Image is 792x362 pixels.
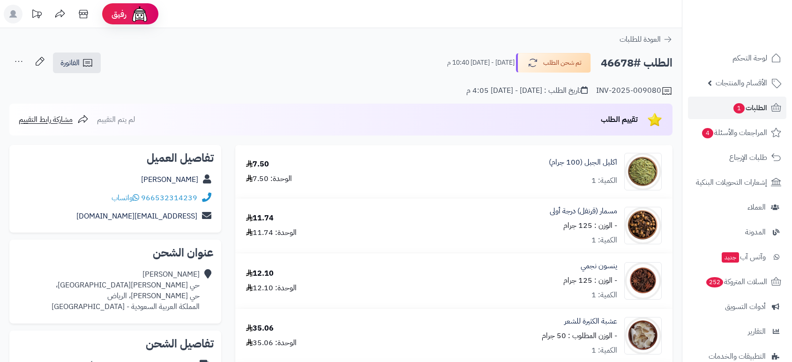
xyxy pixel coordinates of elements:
a: لوحة التحكم [688,47,786,69]
small: - الوزن المطلوب : 50 جرام [542,330,617,341]
div: الكمية: 1 [591,235,617,246]
span: رفيق [112,8,127,20]
a: ينسون نجمي [581,261,617,271]
div: الكمية: 1 [591,345,617,356]
span: الفاتورة [60,57,80,68]
span: طلبات الإرجاع [729,151,767,164]
div: [PERSON_NAME] حي [PERSON_NAME][GEOGRAPHIC_DATA]، حي [PERSON_NAME]، الرياض المملكة العربية السعودي... [52,269,200,312]
a: المدونة [688,221,786,243]
img: %20%D8%A7%D9%84%D8%AC%D8%A8%D9%84-90x90.jpg [625,153,661,190]
a: إشعارات التحويلات البنكية [688,171,786,194]
h2: الطلب #46678 [601,53,672,73]
img: 1660147750-Kathira-90x90.jpg [625,317,661,354]
div: الوحدة: 35.06 [246,338,297,348]
a: [PERSON_NAME] [141,174,198,185]
div: الوحدة: 7.50 [246,173,292,184]
div: الكمية: 1 [591,175,617,186]
span: تقييم الطلب [601,114,638,125]
span: السلات المتروكة [705,275,767,288]
span: الطلبات [732,101,767,114]
h2: تفاصيل العميل [17,152,214,164]
img: logo-2.png [728,25,783,45]
span: إشعارات التحويلات البنكية [696,176,767,189]
a: أدوات التسويق [688,295,786,318]
a: الطلبات1 [688,97,786,119]
div: 11.74 [246,213,274,224]
small: - الوزن : 125 جرام [563,275,617,286]
a: تحديثات المنصة [25,5,48,26]
span: لوحة التحكم [732,52,767,65]
a: التقارير [688,320,786,343]
div: الوحدة: 12.10 [246,283,297,294]
img: _%D9%82%D8%B1%D9%86%D9%82%D9%84-90x90.jpg [625,207,661,244]
a: اكليل الجبل (100 جرام) [549,157,617,168]
span: المراجعات والأسئلة [701,126,767,139]
a: المراجعات والأسئلة4 [688,121,786,144]
img: ai-face.png [130,5,149,23]
div: 35.06 [246,323,274,334]
small: [DATE] - [DATE] 10:40 م [447,58,515,68]
div: الكمية: 1 [591,290,617,301]
div: 12.10 [246,268,274,279]
h2: تفاصيل الشحن [17,338,214,349]
div: تاريخ الطلب : [DATE] - [DATE] 4:05 م [466,85,588,96]
a: واتساب [112,192,139,204]
a: الفاتورة [53,53,101,73]
div: INV-2025-009080 [596,85,672,97]
a: مشاركة رابط التقييم [19,114,89,125]
span: جديد [722,252,739,263]
span: لم يتم التقييم [97,114,135,125]
a: العملاء [688,196,786,219]
span: الأقسام والمنتجات [716,76,767,90]
a: العودة للطلبات [620,34,672,45]
a: عشبة الكثيرة للشعر [564,316,617,327]
div: 7.50 [246,159,269,170]
span: 1 [733,103,745,113]
a: 966532314239 [141,192,197,204]
span: العملاء [747,201,766,214]
span: أدوات التسويق [725,300,766,313]
span: مشاركة رابط التقييم [19,114,73,125]
a: [EMAIL_ADDRESS][DOMAIN_NAME] [76,211,197,222]
span: وآتس آب [721,250,766,264]
div: الوحدة: 11.74 [246,227,297,238]
span: 252 [706,277,723,287]
a: مسمار (قرنفل) درجة أولى [550,206,617,217]
span: العودة للطلبات [620,34,661,45]
small: - الوزن : 125 جرام [563,220,617,231]
button: تم شحن الطلب [516,53,591,73]
span: 4 [702,128,713,138]
span: التقارير [748,325,766,338]
a: طلبات الإرجاع [688,146,786,169]
a: وآتس آبجديد [688,246,786,268]
img: 1628271986-Star%20Anise-90x90.jpg [625,262,661,300]
h2: عنوان الشحن [17,247,214,258]
a: السلات المتروكة252 [688,271,786,293]
span: المدونة [745,226,766,239]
